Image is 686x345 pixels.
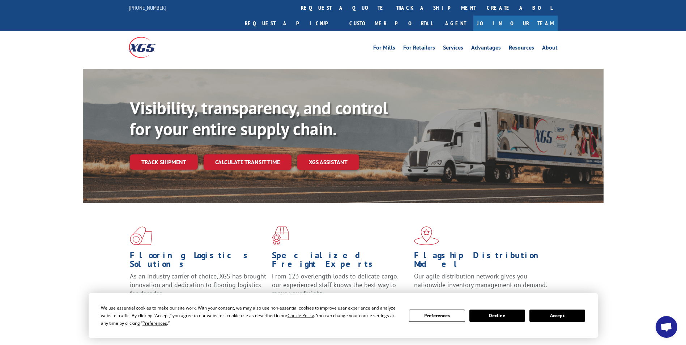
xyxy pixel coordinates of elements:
[272,226,289,245] img: xgs-icon-focused-on-flooring-red
[373,45,395,53] a: For Mills
[130,154,198,170] a: Track shipment
[542,45,558,53] a: About
[409,310,465,322] button: Preferences
[438,16,473,31] a: Agent
[403,45,435,53] a: For Retailers
[297,154,359,170] a: XGS ASSISTANT
[272,251,409,272] h1: Specialized Freight Experts
[529,310,585,322] button: Accept
[204,154,291,170] a: Calculate transit time
[344,16,438,31] a: Customer Portal
[509,45,534,53] a: Resources
[130,272,266,298] span: As an industry carrier of choice, XGS has brought innovation and dedication to flooring logistics...
[656,316,677,338] a: Open chat
[130,251,267,272] h1: Flooring Logistics Solutions
[471,45,501,53] a: Advantages
[101,304,400,327] div: We use essential cookies to make our site work. With your consent, we may also use non-essential ...
[473,16,558,31] a: Join Our Team
[443,45,463,53] a: Services
[130,226,152,245] img: xgs-icon-total-supply-chain-intelligence-red
[469,310,525,322] button: Decline
[129,4,166,11] a: [PHONE_NUMBER]
[414,272,547,289] span: Our agile distribution network gives you nationwide inventory management on demand.
[89,293,598,338] div: Cookie Consent Prompt
[142,320,167,326] span: Preferences
[239,16,344,31] a: Request a pickup
[130,97,388,140] b: Visibility, transparency, and control for your entire supply chain.
[414,251,551,272] h1: Flagship Distribution Model
[287,312,314,319] span: Cookie Policy
[414,226,439,245] img: xgs-icon-flagship-distribution-model-red
[272,272,409,304] p: From 123 overlength loads to delicate cargo, our experienced staff knows the best way to move you...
